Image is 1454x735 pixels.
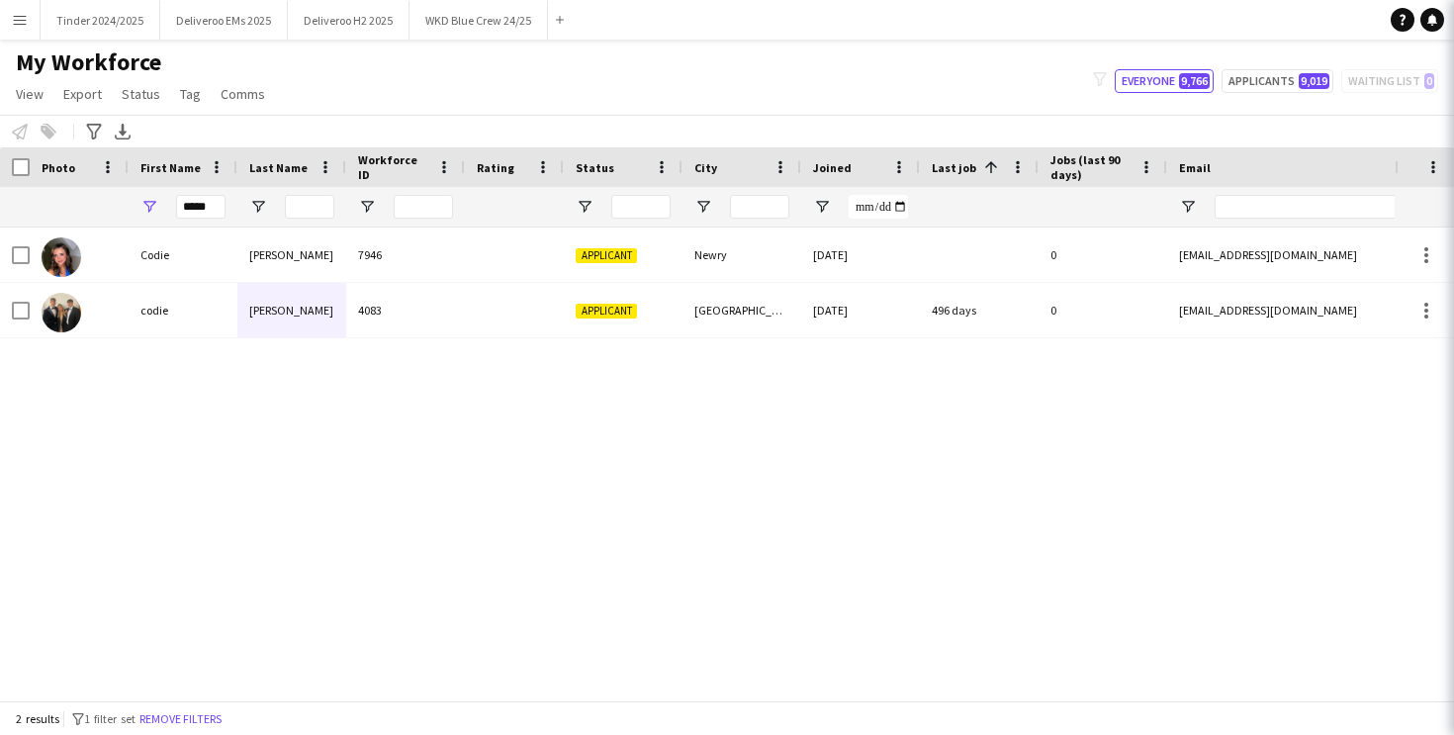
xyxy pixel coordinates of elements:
[1179,73,1210,89] span: 9,766
[730,195,789,219] input: City Filter Input
[237,228,346,282] div: [PERSON_NAME]
[849,195,908,219] input: Joined Filter Input
[42,160,75,175] span: Photo
[1179,198,1197,216] button: Open Filter Menu
[1039,283,1167,337] div: 0
[122,85,160,103] span: Status
[84,711,136,726] span: 1 filter set
[346,283,465,337] div: 4083
[288,1,409,40] button: Deliveroo H2 2025
[1050,152,1132,182] span: Jobs (last 90 days)
[682,283,801,337] div: [GEOGRAPHIC_DATA]
[694,198,712,216] button: Open Filter Menu
[358,152,429,182] span: Workforce ID
[249,198,267,216] button: Open Filter Menu
[801,283,920,337] div: [DATE]
[576,248,637,263] span: Applicant
[129,283,237,337] div: codie
[136,708,226,730] button: Remove filters
[82,120,106,143] app-action-btn: Advanced filters
[55,81,110,107] a: Export
[237,283,346,337] div: [PERSON_NAME]
[213,81,273,107] a: Comms
[8,81,51,107] a: View
[409,1,548,40] button: WKD Blue Crew 24/25
[42,293,81,332] img: codie tracey
[813,160,852,175] span: Joined
[111,120,135,143] app-action-btn: Export XLSX
[16,47,161,77] span: My Workforce
[16,85,44,103] span: View
[1115,69,1214,93] button: Everyone9,766
[920,283,1039,337] div: 496 days
[172,81,209,107] a: Tag
[576,304,637,319] span: Applicant
[63,85,102,103] span: Export
[285,195,334,219] input: Last Name Filter Input
[682,228,801,282] div: Newry
[1222,69,1333,93] button: Applicants9,019
[932,160,976,175] span: Last job
[1179,160,1211,175] span: Email
[801,228,920,282] div: [DATE]
[160,1,288,40] button: Deliveroo EMs 2025
[394,195,453,219] input: Workforce ID Filter Input
[221,85,265,103] span: Comms
[249,160,308,175] span: Last Name
[576,198,593,216] button: Open Filter Menu
[1299,73,1329,89] span: 9,019
[1039,228,1167,282] div: 0
[694,160,717,175] span: City
[813,198,831,216] button: Open Filter Menu
[114,81,168,107] a: Status
[129,228,237,282] div: Codie
[140,160,201,175] span: First Name
[41,1,160,40] button: Tinder 2024/2025
[576,160,614,175] span: Status
[140,198,158,216] button: Open Filter Menu
[180,85,201,103] span: Tag
[611,195,671,219] input: Status Filter Input
[346,228,465,282] div: 7946
[176,195,226,219] input: First Name Filter Input
[42,237,81,277] img: Codie Morgan
[477,160,514,175] span: Rating
[358,198,376,216] button: Open Filter Menu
